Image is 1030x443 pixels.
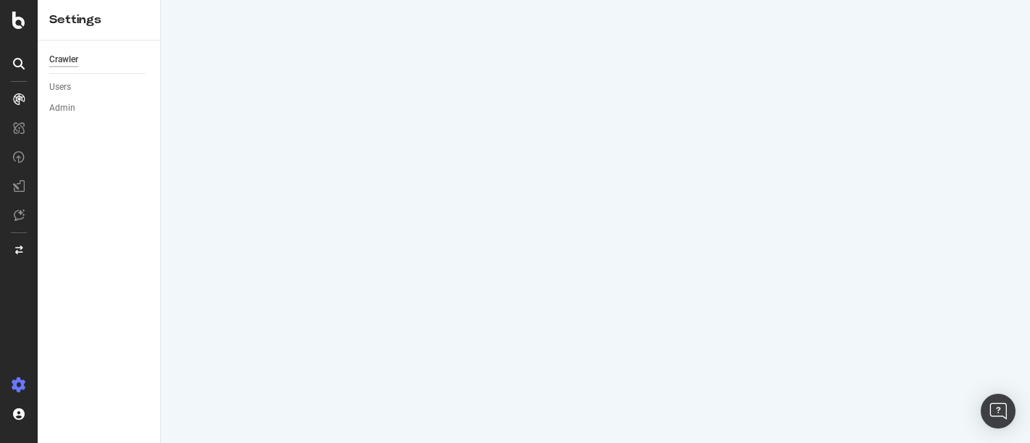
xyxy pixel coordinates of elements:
a: Users [49,80,150,95]
div: Open Intercom Messenger [981,394,1016,429]
div: Users [49,80,71,95]
a: Crawler [49,52,150,67]
div: Admin [49,101,75,116]
div: Crawler [49,52,78,67]
div: Settings [49,12,148,28]
a: Admin [49,101,150,116]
